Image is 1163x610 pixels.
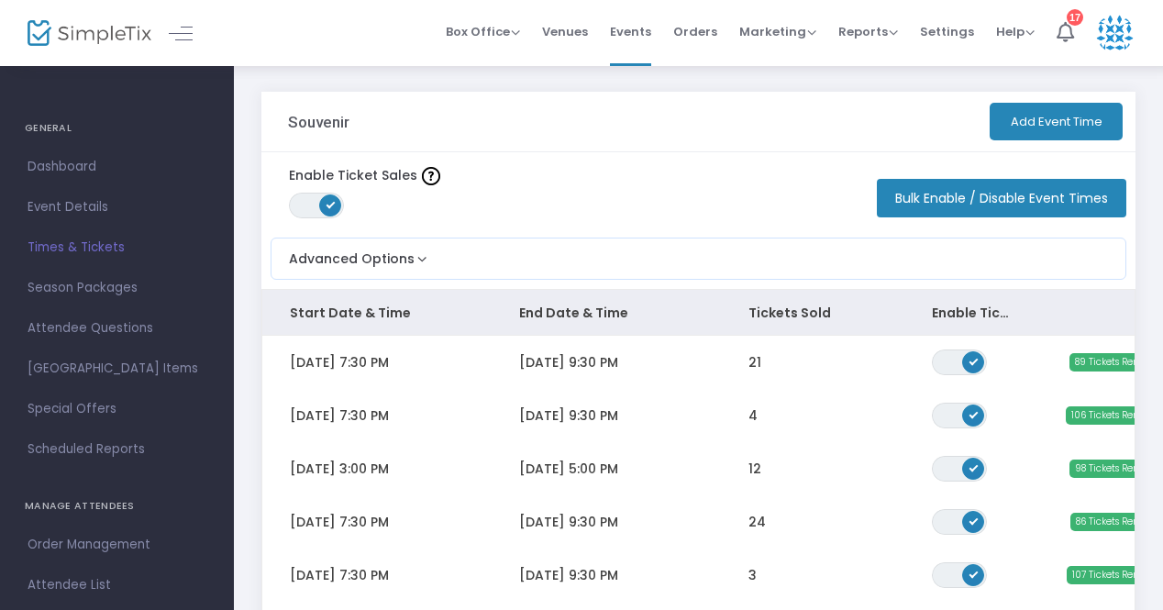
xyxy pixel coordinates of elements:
span: [DATE] 9:30 PM [519,513,618,531]
span: [DATE] 9:30 PM [519,406,618,425]
span: ON [969,569,979,578]
span: Season Packages [28,276,206,300]
span: 12 [748,460,761,478]
span: Event Details [28,195,206,219]
button: Add Event Time [990,103,1123,140]
span: Marketing [739,23,816,40]
span: [DATE] 7:30 PM [290,406,389,425]
span: Help [996,23,1035,40]
span: [DATE] 7:30 PM [290,566,389,584]
span: [DATE] 7:30 PM [290,513,389,531]
span: Venues [542,8,588,55]
th: Tickets Sold [721,290,904,336]
span: [GEOGRAPHIC_DATA] Items [28,357,206,381]
span: ON [969,409,979,418]
div: 17 [1067,8,1083,25]
span: Events [610,8,651,55]
h3: Souvenir [288,113,349,131]
span: [DATE] 9:30 PM [519,566,618,584]
th: End Date & Time [492,290,721,336]
span: 21 [748,353,761,372]
span: [DATE] 5:00 PM [519,460,618,478]
button: Bulk Enable / Disable Event Times [877,179,1126,217]
span: Settings [920,8,974,55]
span: ON [327,200,336,209]
label: Enable Ticket Sales [289,166,440,185]
span: Scheduled Reports [28,438,206,461]
span: Special Offers [28,397,206,421]
span: [DATE] 7:30 PM [290,353,389,372]
span: Reports [838,23,898,40]
span: ON [969,356,979,365]
span: Dashboard [28,155,206,179]
span: ON [969,516,979,525]
span: Attendee List [28,573,206,597]
span: Orders [673,8,717,55]
span: Attendee Questions [28,316,206,340]
span: [DATE] 3:00 PM [290,460,389,478]
h4: MANAGE ATTENDEES [25,488,209,525]
span: 3 [748,566,757,584]
h4: GENERAL [25,110,209,147]
span: [DATE] 9:30 PM [519,353,618,372]
th: Enable Ticket Sales [904,290,1042,336]
span: 24 [748,513,766,531]
button: Advanced Options [271,238,431,269]
th: Start Date & Time [262,290,492,336]
span: Box Office [446,23,520,40]
span: 4 [748,406,758,425]
span: Order Management [28,533,206,557]
span: ON [969,462,979,471]
span: Times & Tickets [28,236,206,260]
img: question-mark [422,167,440,185]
